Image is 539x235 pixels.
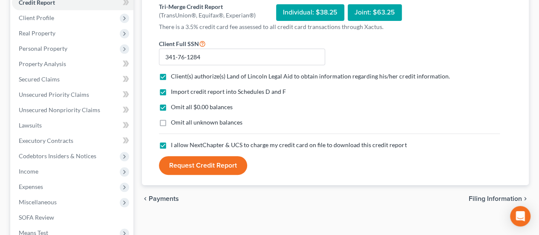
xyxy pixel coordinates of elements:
span: Codebtors Insiders & Notices [19,152,96,160]
i: chevron_right [522,195,529,202]
a: Secured Claims [12,72,133,87]
span: Real Property [19,29,55,37]
i: chevron_left [142,195,149,202]
span: Client Full SSN [159,40,199,47]
span: Lawsuits [19,122,42,129]
span: Client Profile [19,14,54,21]
span: Unsecured Priority Claims [19,91,89,98]
span: Payments [149,195,179,202]
div: Tri-Merge Credit Report [159,3,256,11]
button: chevron_left Payments [142,195,179,202]
a: Property Analysis [12,56,133,72]
a: Unsecured Priority Claims [12,87,133,102]
span: Personal Property [19,45,67,52]
span: Filing Information [469,195,522,202]
span: Property Analysis [19,60,66,67]
span: Miscellaneous [19,198,57,206]
span: Client(s) authorize(s) Land of Lincoln Legal Aid to obtain information regarding his/her credit i... [171,73,450,80]
button: Request Credit Report [159,156,247,175]
div: (TransUnion®, Equifax®, Experian®) [159,11,256,20]
span: I allow NextChapter & UCS to charge my credit card on file to download this credit report [171,141,406,148]
a: Lawsuits [12,118,133,133]
span: Executory Contracts [19,137,73,144]
span: Import credit report into Schedules D and F [171,88,286,95]
a: Executory Contracts [12,133,133,148]
p: There is a 3.5% credit card fee assessed to all credit card transactions through Xactus. [159,23,500,31]
span: Omit all $0.00 balances [171,103,233,110]
div: Individual: $38.25 [276,4,344,21]
div: Open Intercom Messenger [510,206,530,226]
input: XXX-XX-XXXX [159,49,325,66]
button: Filing Information chevron_right [469,195,529,202]
span: Income [19,168,38,175]
span: Unsecured Nonpriority Claims [19,106,100,113]
div: Joint: $63.25 [348,4,402,21]
span: Omit all unknown balances [171,119,242,126]
span: SOFA Review [19,214,54,221]
span: Expenses [19,183,43,190]
span: Secured Claims [19,75,60,83]
a: Unsecured Nonpriority Claims [12,102,133,118]
a: SOFA Review [12,210,133,225]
